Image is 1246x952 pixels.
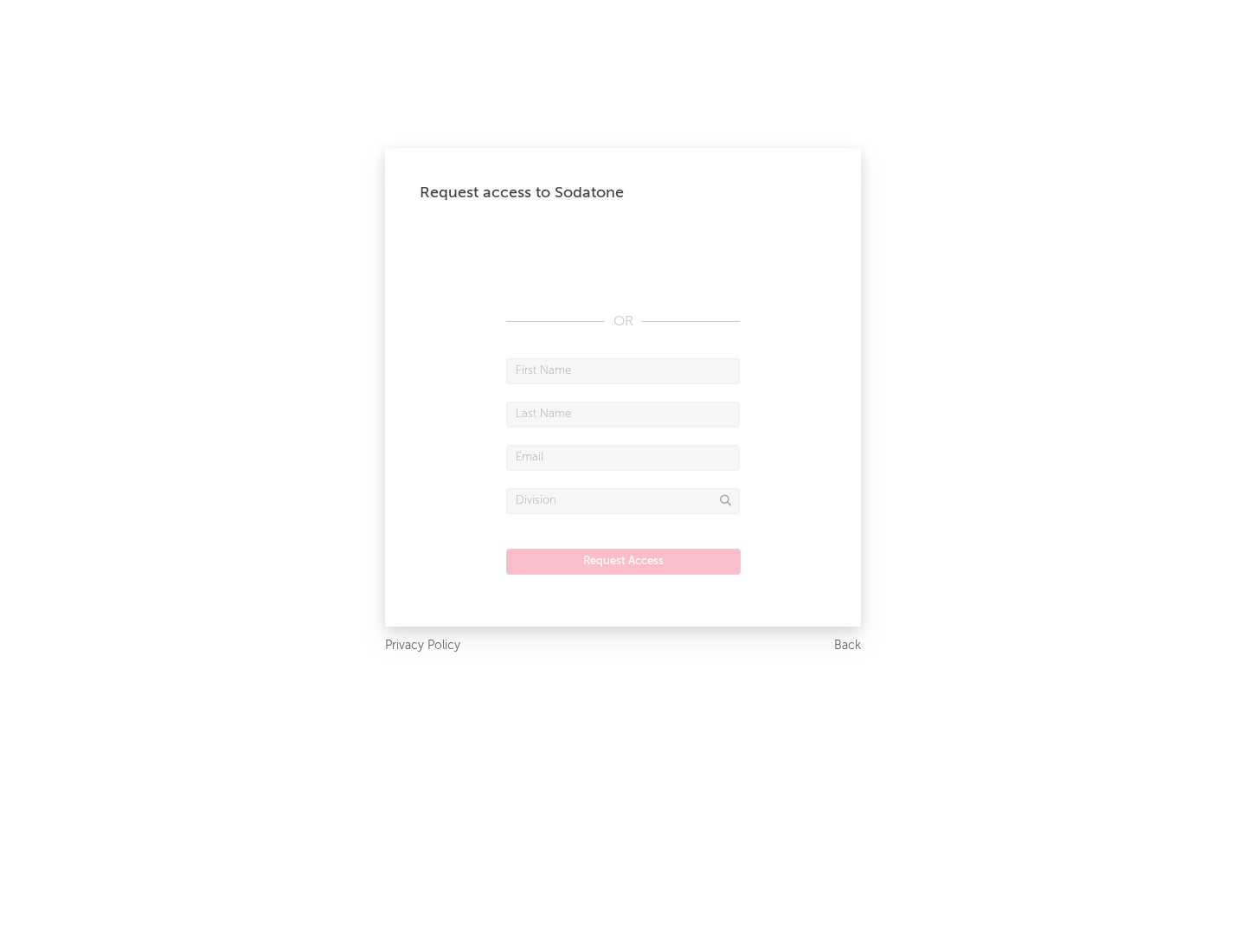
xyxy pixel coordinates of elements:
div: OR [506,312,740,332]
input: Last Name [506,402,740,428]
input: First Name [506,358,740,384]
a: Back [834,635,861,657]
input: Division [506,488,740,514]
button: Request Access [506,549,741,575]
input: Email [506,445,740,471]
div: Request access to Sodatone [420,183,826,203]
a: Privacy Policy [385,635,460,657]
